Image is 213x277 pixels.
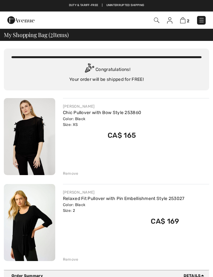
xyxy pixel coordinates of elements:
img: Shopping Bag [180,17,186,23]
img: 1ère Avenue [7,14,34,27]
img: Search [154,18,159,23]
img: Relaxed Fit Pullover with Pin Embellishment Style 253027 [4,184,55,261]
a: 2 [180,17,189,24]
span: 2 [50,31,53,38]
div: Congratulations! Your order will be shipped for FREE! [11,63,202,83]
img: Chic Pullover with Bow Style 253860 [4,98,55,175]
div: Remove [63,171,79,176]
div: [PERSON_NAME] [63,104,141,109]
span: CA$ 169 [151,217,179,226]
div: Color: Black Size: 2 [63,202,185,213]
a: Chic Pullover with Bow Style 253860 [63,110,141,115]
a: Relaxed Fit Pullover with Pin Embellishment Style 253027 [63,196,185,201]
img: Menu [198,17,205,23]
img: My Info [167,17,172,24]
div: Color: Black Size: XS [63,116,141,127]
span: 2 [187,19,189,23]
span: CA$ 165 [108,131,136,140]
div: Remove [63,257,79,262]
a: 1ère Avenue [7,17,34,23]
div: [PERSON_NAME] [63,189,185,195]
span: My Shopping Bag ( Items) [4,32,69,38]
img: Congratulation2.svg [83,63,95,76]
